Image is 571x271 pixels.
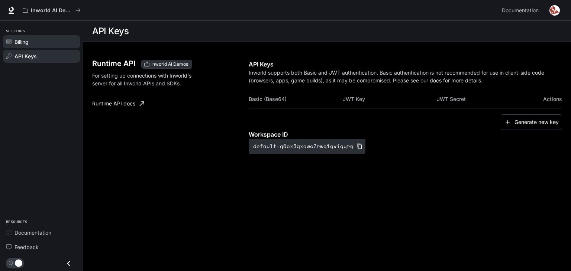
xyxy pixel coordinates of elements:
a: API Keys [3,50,80,63]
span: Inworld AI Demos [148,61,191,68]
span: API Keys [14,52,37,60]
button: User avatar [547,3,562,18]
button: All workspaces [19,3,84,18]
p: For setting up connections with Inworld's server for all Inworld APIs and SDKs. [92,72,205,87]
span: Documentation [14,229,51,236]
a: Feedback [3,241,80,254]
span: Documentation [502,6,539,15]
th: JWT Key [343,90,437,108]
a: Documentation [3,226,80,239]
h1: API Keys [92,24,129,39]
p: Inworld supports both Basic and JWT authentication. Basic authentication is not recommended for u... [249,69,562,84]
span: Dark mode toggle [15,259,22,267]
p: API Keys [249,60,562,69]
span: Feedback [14,243,39,251]
a: Billing [3,35,80,48]
button: Close drawer [60,256,77,271]
a: docs [430,77,442,84]
th: JWT Secret [437,90,531,108]
p: Inworld AI Demos [31,7,72,14]
button: Generate new key [501,114,562,130]
div: These keys will apply to your current workspace only [141,60,192,69]
h3: Runtime API [92,60,135,67]
th: Basic (Base64) [249,90,343,108]
th: Actions [531,90,562,108]
a: Documentation [499,3,544,18]
button: default-g6cx3qxawc7rwq1qviqyrq [249,139,365,154]
img: User avatar [549,5,560,16]
a: Runtime API docs [89,96,147,111]
span: Billing [14,38,29,46]
p: Workspace ID [249,130,562,139]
